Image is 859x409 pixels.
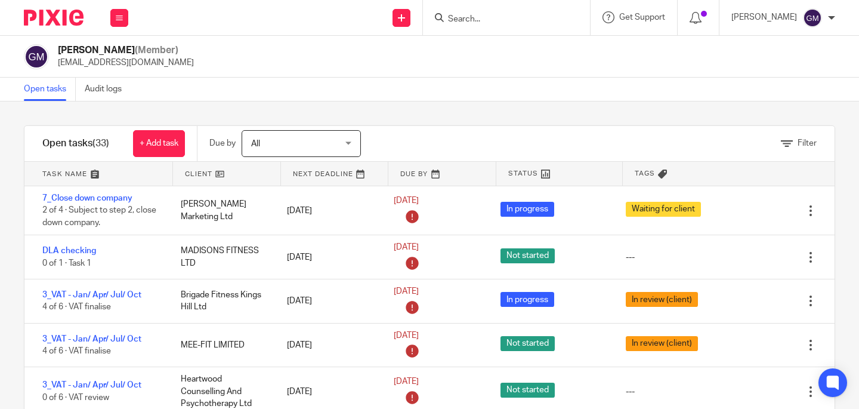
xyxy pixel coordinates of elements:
div: [DATE] [275,289,382,313]
span: Status [508,168,538,179]
div: Brigade Fitness Kings Hill Ltd [169,283,276,319]
span: 4 of 6 · VAT finalise [42,303,111,311]
span: 2 of 4 · Subject to step 2, close down company. [42,207,156,227]
span: [DATE] [394,331,419,340]
a: 3_VAT - Jan/ Apr/ Jul/ Oct [42,291,141,299]
div: [DATE] [275,199,382,223]
span: (Member) [135,45,178,55]
span: Not started [500,383,555,398]
span: Waiting for client [626,202,701,217]
img: svg%3E [24,44,49,69]
span: Not started [500,336,555,351]
a: 3_VAT - Jan/ Apr/ Jul/ Oct [42,381,141,389]
div: [DATE] [275,245,382,269]
span: 4 of 6 · VAT finalise [42,347,111,355]
div: --- [626,251,635,263]
span: In review (client) [626,292,698,307]
div: [DATE] [275,333,382,357]
span: 0 of 1 · Task 1 [42,259,91,267]
img: Pixie [24,10,84,26]
div: MEE-FIT LIMITED [169,333,276,357]
input: Search [447,14,554,25]
a: + Add task [133,130,185,157]
h1: Open tasks [42,137,109,150]
span: (33) [92,139,109,148]
span: [DATE] [394,287,419,296]
span: [DATE] [394,244,419,252]
div: [DATE] [275,380,382,404]
p: [EMAIL_ADDRESS][DOMAIN_NAME] [58,57,194,69]
span: [DATE] [394,197,419,205]
div: MADISONS FITNESS LTD [169,239,276,275]
span: Filter [798,139,817,147]
img: svg%3E [803,8,822,27]
span: Tags [635,168,655,179]
a: DLA checking [42,247,96,255]
span: In progress [500,202,554,217]
span: 0 of 6 · VAT review [42,393,109,402]
a: Audit logs [85,78,131,101]
div: --- [626,386,635,398]
span: Not started [500,248,555,263]
span: [DATE] [394,378,419,386]
a: 7_Close down company [42,194,132,202]
a: 3_VAT - Jan/ Apr/ Jul/ Oct [42,335,141,343]
span: In progress [500,292,554,307]
p: Due by [209,137,236,149]
span: In review (client) [626,336,698,351]
span: Get Support [619,13,665,21]
p: [PERSON_NAME] [731,11,797,23]
div: [PERSON_NAME] Marketing Ltd [169,192,276,229]
span: All [251,140,260,148]
a: Open tasks [24,78,76,101]
h2: [PERSON_NAME] [58,44,194,57]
